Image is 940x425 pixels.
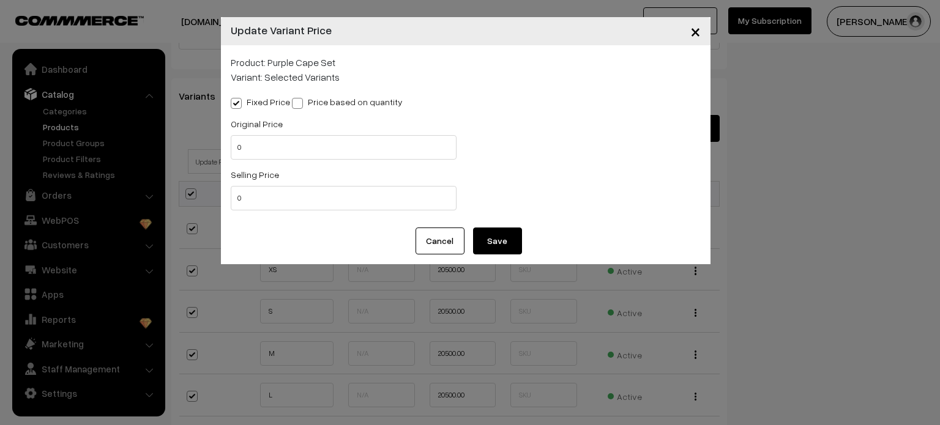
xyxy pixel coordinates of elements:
label: Selling Price [231,168,279,181]
label: Original Price [231,117,283,130]
h4: Update Variant Price [231,22,332,39]
input: Selling Price [231,186,457,210]
button: Close [681,12,711,50]
label: Price based on quantity [292,95,403,108]
label: Fixed Price [231,95,290,108]
span: × [690,20,701,42]
button: Cancel [416,227,464,254]
button: Save [473,227,522,254]
input: Original Price [231,135,457,160]
p: Product: Purple Cape Set Variant: Selected Variants [231,55,701,84]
